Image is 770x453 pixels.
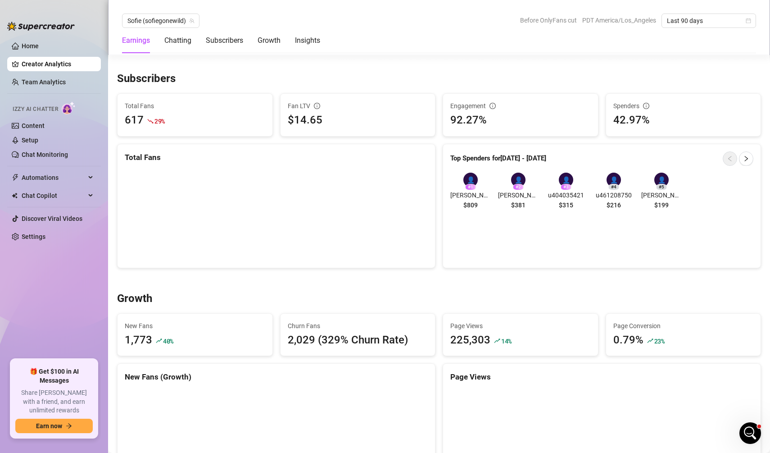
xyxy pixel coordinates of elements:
div: Totally agree with you. Our mobile app is still relatively new, but we have great ideas in mind t... [7,256,148,346]
div: Fan LTV [288,101,428,111]
img: Chat Copilot [12,192,18,199]
span: rise [647,338,653,344]
div: 👤 [559,173,573,187]
div: Oh I see, at the moment the app doesn’t have access to chats, so it’s a bit difficult. But I’ll s... [7,132,148,204]
span: [PERSON_NAME]🧜‍♀️ [498,190,539,200]
div: # 1 [465,184,476,190]
a: Home [22,42,39,50]
button: Gif picker [28,295,36,302]
span: 🎁 Get $100 in AI Messages [15,367,93,385]
button: Start recording [57,295,64,302]
span: info-circle [314,103,320,109]
img: Profile image for Giselle [26,5,40,19]
div: Giselle says… [7,132,173,211]
div: Sofie says… [7,211,173,256]
textarea: Message… [8,276,172,292]
article: Top Spenders for [DATE] - [DATE] [450,153,546,164]
h3: Subscribers [117,72,176,86]
button: go back [6,4,23,21]
div: 👤 [463,173,478,187]
span: Total Fans [125,101,265,111]
span: Churn Fans [288,321,428,331]
span: Sofie (sofiegonewild) [127,14,194,27]
span: Chat Copilot [22,188,86,203]
div: Chatting [164,35,191,46]
span: $216 [607,200,621,210]
span: 29 % [154,117,165,125]
a: Creator Analytics [22,57,94,71]
button: Send a message… [154,292,169,306]
button: Emoji picker [14,295,21,302]
span: Last 90 days [667,14,751,27]
div: Close [158,4,174,20]
span: PDT America/Los_Angeles [582,14,656,27]
div: Sofie says… [7,60,173,132]
span: Izzy AI Chatter [13,105,58,114]
a: Chat Monitoring [22,151,68,158]
div: [DATE] [7,48,173,60]
h3: Growth [117,292,152,306]
div: Engagement [450,101,591,111]
div: Subscribers [206,35,243,46]
span: Page Conversion [613,321,754,331]
a: Settings [22,233,45,240]
a: Setup [22,137,38,144]
div: # 2 [513,184,524,190]
span: Share [PERSON_NAME] with a friend, and earn unlimited rewards [15,389,93,415]
div: 👤 [511,173,525,187]
div: New Fans (Growth) [125,371,428,383]
span: arrow-right [66,423,72,429]
button: Earn nowarrow-right [15,419,93,433]
span: $381 [511,200,525,210]
a: Discover Viral Videos [22,215,82,222]
span: rise [156,338,162,344]
div: Giselle says… [7,256,173,366]
div: 617 [125,112,144,129]
div: Page Views [450,371,753,383]
div: 👤 [607,173,621,187]
span: Automations [22,170,86,185]
img: AI Chatter [62,101,76,114]
div: Total Fans [125,151,428,164]
div: Growth [258,35,281,46]
span: New Fans [125,321,265,331]
span: Page Views [450,321,591,331]
iframe: Intercom live chat [739,422,761,444]
span: team [189,18,195,23]
span: [PERSON_NAME] [450,190,491,200]
div: 2,029 (329% Churn Rate) [288,332,428,349]
div: # 5 [656,184,667,190]
div: Totally agree with you. Our mobile app is still relatively new, but we have great ideas in mind t... [14,261,140,341]
span: 14 % [501,337,512,345]
span: Before OnlyFans cut [520,14,577,27]
div: # 4 [608,184,619,190]
a: Team Analytics [22,78,66,86]
span: thunderbolt [12,174,19,181]
div: Okay i’ll pay attention to it and take a screenshot in the future. Is there anyway we can get a l... [40,66,166,119]
span: right [743,156,749,162]
div: Insights [295,35,320,46]
div: Spenders [613,101,754,111]
span: $199 [654,200,669,210]
span: 40 % [163,337,173,345]
div: $14.65 [288,112,428,129]
span: info-circle [643,103,649,109]
div: Earnings [122,35,150,46]
span: u461208750 [593,190,634,200]
a: Content [22,122,45,129]
div: 42.97% [613,112,754,129]
div: Yeah, I'm sure a lot of users would find the app more helpful if we could do some actions from it [40,217,166,243]
span: [PERSON_NAME]🧜‍♀️ [641,190,682,200]
p: Active 30m ago [44,11,90,20]
div: 92.27% [450,112,591,129]
span: $315 [559,200,573,210]
span: 23 % [654,337,665,345]
div: Oh I see, at the moment the app doesn’t have access to chats, so it’s a bit difficult. But I’ll s... [14,137,140,199]
span: info-circle [489,103,496,109]
div: 1,773 [125,332,152,349]
button: Home [141,4,158,21]
span: calendar [746,18,751,23]
button: Upload attachment [43,295,50,302]
h1: Giselle [44,5,68,11]
div: Yeah, I'm sure a lot of users would find the app more helpful if we could do some actions from it [32,211,173,249]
